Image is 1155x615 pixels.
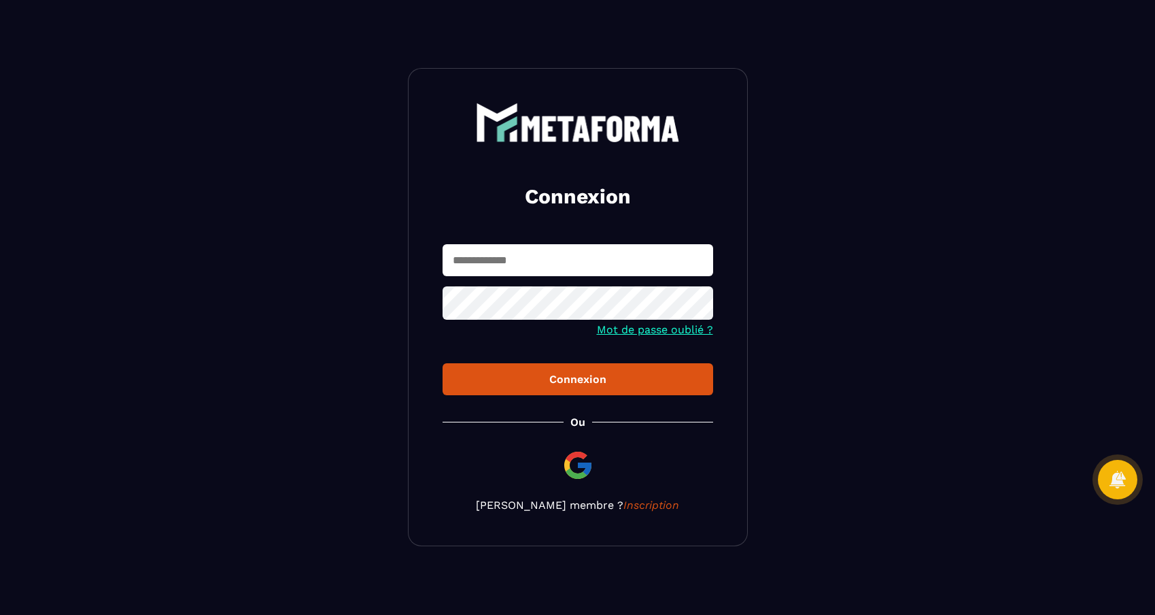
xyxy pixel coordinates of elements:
[453,373,702,386] div: Connexion
[562,449,594,482] img: google
[623,499,679,512] a: Inscription
[476,103,680,142] img: logo
[443,103,713,142] a: logo
[570,416,585,429] p: Ou
[459,183,697,210] h2: Connexion
[443,499,713,512] p: [PERSON_NAME] membre ?
[443,363,713,395] button: Connexion
[597,323,713,336] a: Mot de passe oublié ?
